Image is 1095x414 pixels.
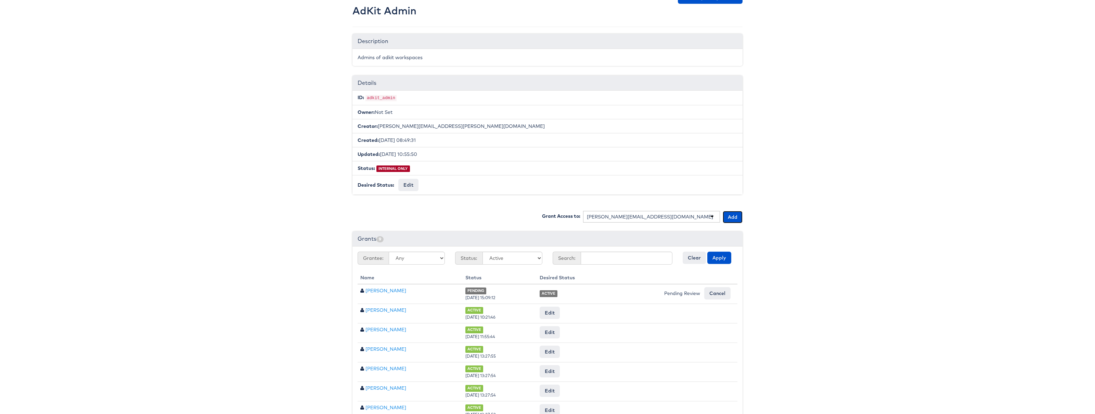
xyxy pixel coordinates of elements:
span: [DATE] 13:27:54 [465,373,496,378]
span: PENDING [465,288,487,294]
li: [DATE] 10:55:50 [352,147,743,161]
li: Not Set [352,105,743,119]
span: [DATE] 13:27:54 [465,392,496,398]
a: [PERSON_NAME] [365,288,406,294]
div: Details [352,76,743,91]
button: Apply [707,252,731,264]
div: [PERSON_NAME][EMAIL_ADDRESS][DOMAIN_NAME] [587,213,713,220]
div: Description [352,34,743,49]
button: Edit [540,326,560,338]
a: [PERSON_NAME] [365,404,406,411]
span: Grantee: [358,252,389,265]
span: Pending Review [664,290,700,296]
span: ACTIVE [465,307,484,313]
span: ACTIVE [465,346,484,352]
th: Status [463,271,537,284]
b: Creator: [358,123,378,129]
li: [DATE] 08:49:31 [352,133,743,147]
th: Name [358,271,463,284]
b: Owner: [358,109,375,115]
span: 9 [376,236,384,242]
h2: AdKit Admin [352,5,416,16]
b: Desired Status: [358,182,394,188]
b: ID: [358,94,364,101]
span: User [360,366,364,371]
th: Desired Status [537,271,737,284]
label: Grant Access to: [542,213,580,219]
span: User [360,405,364,410]
span: User [360,327,364,332]
input: Cancel [704,287,731,299]
span: User [360,288,364,293]
span: ACTIVE [465,365,484,372]
a: [PERSON_NAME] [365,385,406,391]
a: [PERSON_NAME] [365,326,406,333]
span: [DATE] 13:27:55 [465,353,496,359]
span: [DATE] 11:55:44 [465,334,495,339]
div: Grants [352,231,743,246]
span: ACTIVE [465,404,484,411]
button: Edit [540,365,560,377]
span: User [360,347,364,351]
span: [DATE] 10:21:46 [465,315,495,320]
button: Clear [683,252,706,264]
div: Admins of adkit workspaces [352,49,743,66]
span: INTERNAL ONLY [376,165,410,172]
li: [PERSON_NAME][EMAIL_ADDRESS][PERSON_NAME][DOMAIN_NAME] [352,119,743,133]
button: Edit [398,179,418,191]
b: Updated: [358,151,380,157]
a: [PERSON_NAME] [365,365,406,372]
span: User [360,308,364,312]
button: Edit [540,385,560,397]
span: ACTIVE [465,326,484,333]
span: ACTIVE [465,385,484,391]
span: ACTIVE [540,290,558,297]
button: Add [723,211,743,223]
span: Search: [553,252,581,265]
a: [PERSON_NAME] [365,307,406,313]
button: Edit [540,346,560,358]
a: [PERSON_NAME] [365,346,406,352]
span: [DATE] 15:09:12 [465,295,495,300]
span: User [360,386,364,390]
b: Status: [358,165,375,171]
b: Created: [358,137,379,143]
code: adkit_admin [365,95,397,101]
button: Edit [540,307,560,319]
span: Status: [455,252,482,265]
